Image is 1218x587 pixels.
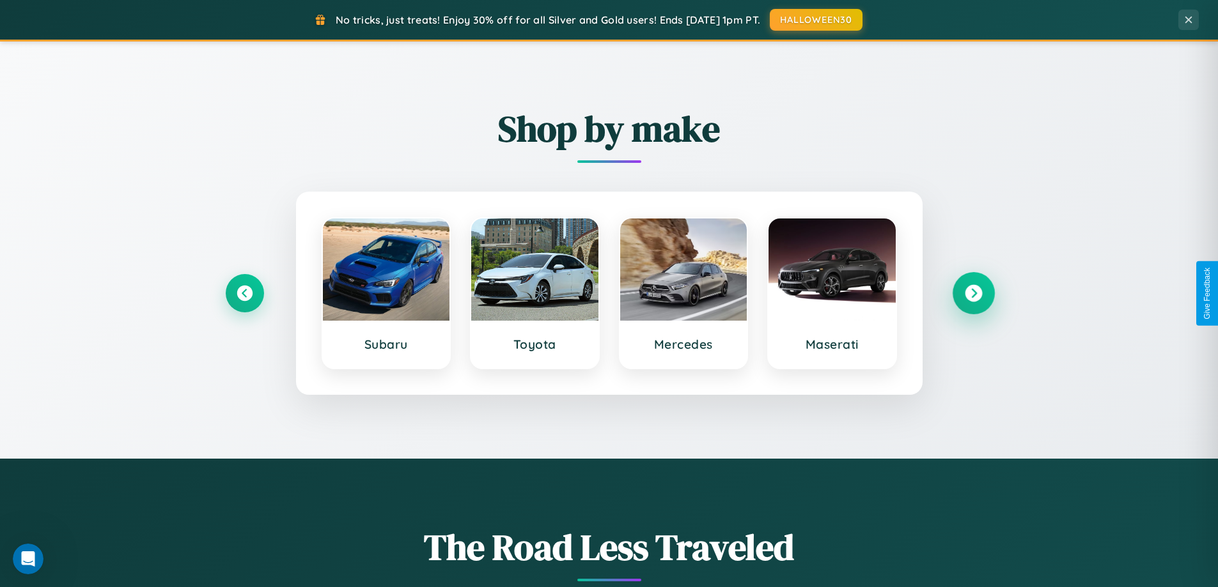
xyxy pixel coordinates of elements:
h2: Shop by make [226,104,993,153]
h3: Toyota [484,337,586,352]
h3: Mercedes [633,337,735,352]
div: Give Feedback [1203,268,1212,319]
iframe: Intercom live chat [13,544,43,574]
h3: Subaru [336,337,437,352]
h3: Maserati [781,337,883,352]
span: No tricks, just treats! Enjoy 30% off for all Silver and Gold users! Ends [DATE] 1pm PT. [336,13,760,26]
button: HALLOWEEN30 [770,9,863,31]
h1: The Road Less Traveled [226,522,993,572]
